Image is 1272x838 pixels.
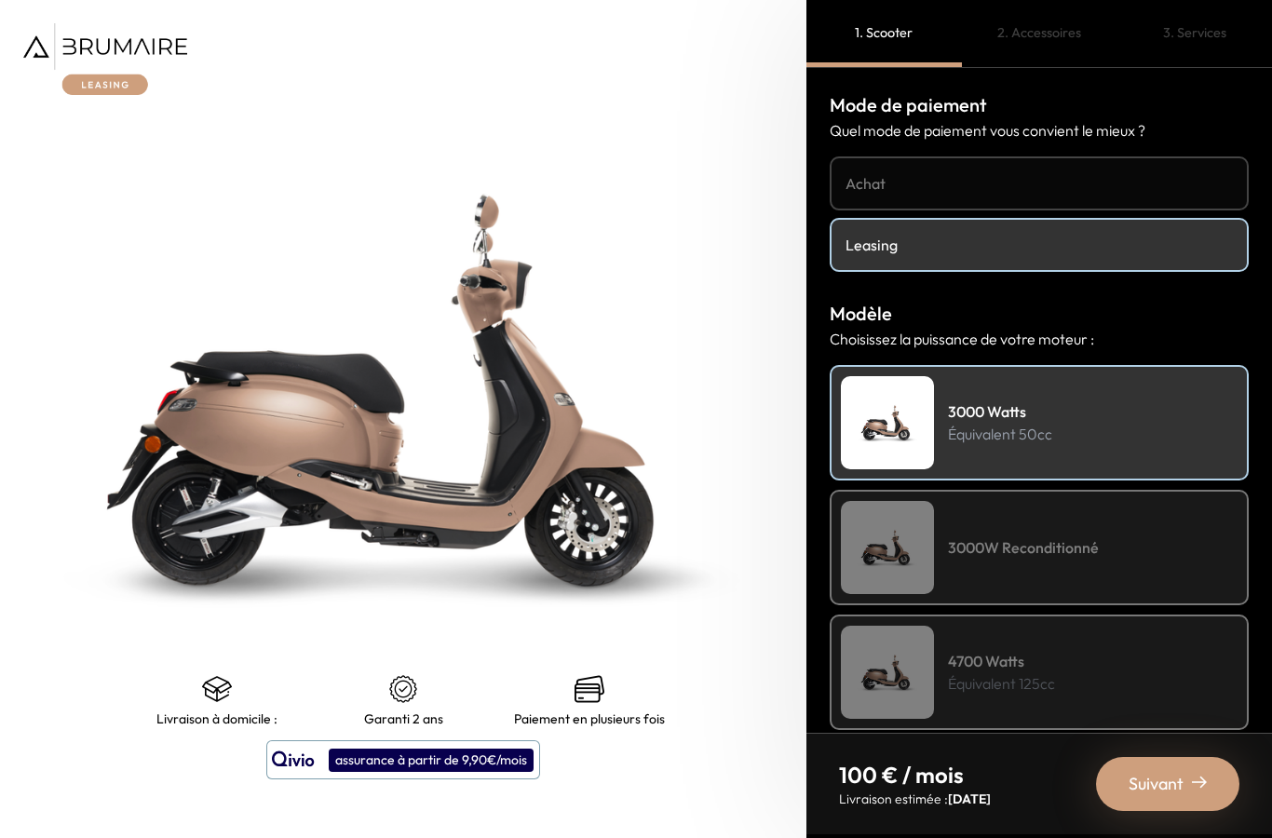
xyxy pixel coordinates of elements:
img: Brumaire Leasing [23,23,187,95]
h4: Achat [846,172,1233,195]
h4: 3000 Watts [948,400,1052,423]
p: Livraison à domicile : [156,711,277,726]
p: 100 € / mois [839,760,991,790]
p: Choisissez la puissance de votre moteur : [830,328,1249,350]
p: Paiement en plusieurs fois [514,711,665,726]
h4: 3000W Reconditionné [948,536,1099,559]
h4: Leasing [846,234,1233,256]
img: credit-cards.png [575,674,604,704]
img: right-arrow-2.png [1192,775,1207,790]
button: assurance à partir de 9,90€/mois [266,740,540,779]
h3: Modèle [830,300,1249,328]
h4: 4700 Watts [948,650,1055,672]
img: Scooter Leasing [841,501,934,594]
p: Équivalent 125cc [948,672,1055,695]
p: Garanti 2 ans [364,711,443,726]
p: Livraison estimée : [839,790,991,808]
img: certificat-de-garantie.png [388,674,418,704]
img: logo qivio [272,749,315,771]
div: assurance à partir de 9,90€/mois [329,749,534,772]
img: Scooter Leasing [841,376,934,469]
p: Quel mode de paiement vous convient le mieux ? [830,119,1249,142]
img: Scooter Leasing [841,626,934,719]
img: shipping.png [202,674,232,704]
span: [DATE] [948,791,991,807]
span: Suivant [1129,771,1184,797]
p: Équivalent 50cc [948,423,1052,445]
a: Achat [830,156,1249,210]
h3: Mode de paiement [830,91,1249,119]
